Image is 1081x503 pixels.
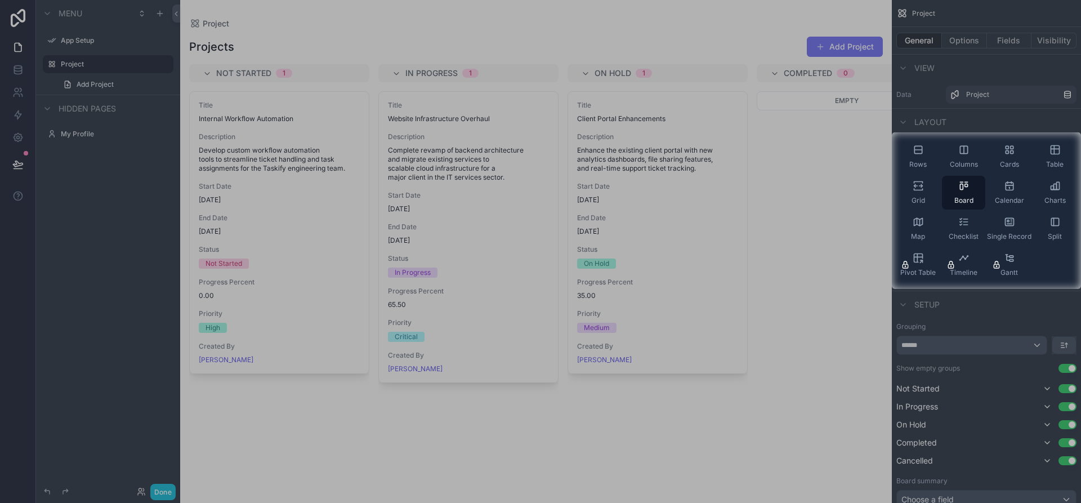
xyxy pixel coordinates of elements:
[942,212,985,246] button: Checklist
[950,160,978,169] span: Columns
[942,140,985,173] button: Columns
[1048,232,1062,241] span: Split
[911,232,925,241] span: Map
[896,212,940,246] button: Map
[988,140,1031,173] button: Cards
[1033,176,1076,210] button: Charts
[1033,212,1076,246] button: Split
[1000,160,1019,169] span: Cards
[896,140,940,173] button: Rows
[987,232,1031,241] span: Single Record
[995,196,1024,205] span: Calendar
[909,160,927,169] span: Rows
[896,248,940,282] button: Pivot Table
[912,196,925,205] span: Grid
[896,176,940,210] button: Grid
[988,176,1031,210] button: Calendar
[988,212,1031,246] button: Single Record
[900,268,936,277] span: Pivot Table
[1000,268,1018,277] span: Gantt
[701,167,892,255] iframe: Tooltip
[942,248,985,282] button: Timeline
[942,176,985,210] button: Board
[1044,196,1066,205] span: Charts
[1046,160,1064,169] span: Table
[988,248,1031,282] button: Gantt
[950,268,977,277] span: Timeline
[949,232,979,241] span: Checklist
[1033,140,1076,173] button: Table
[954,196,973,205] span: Board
